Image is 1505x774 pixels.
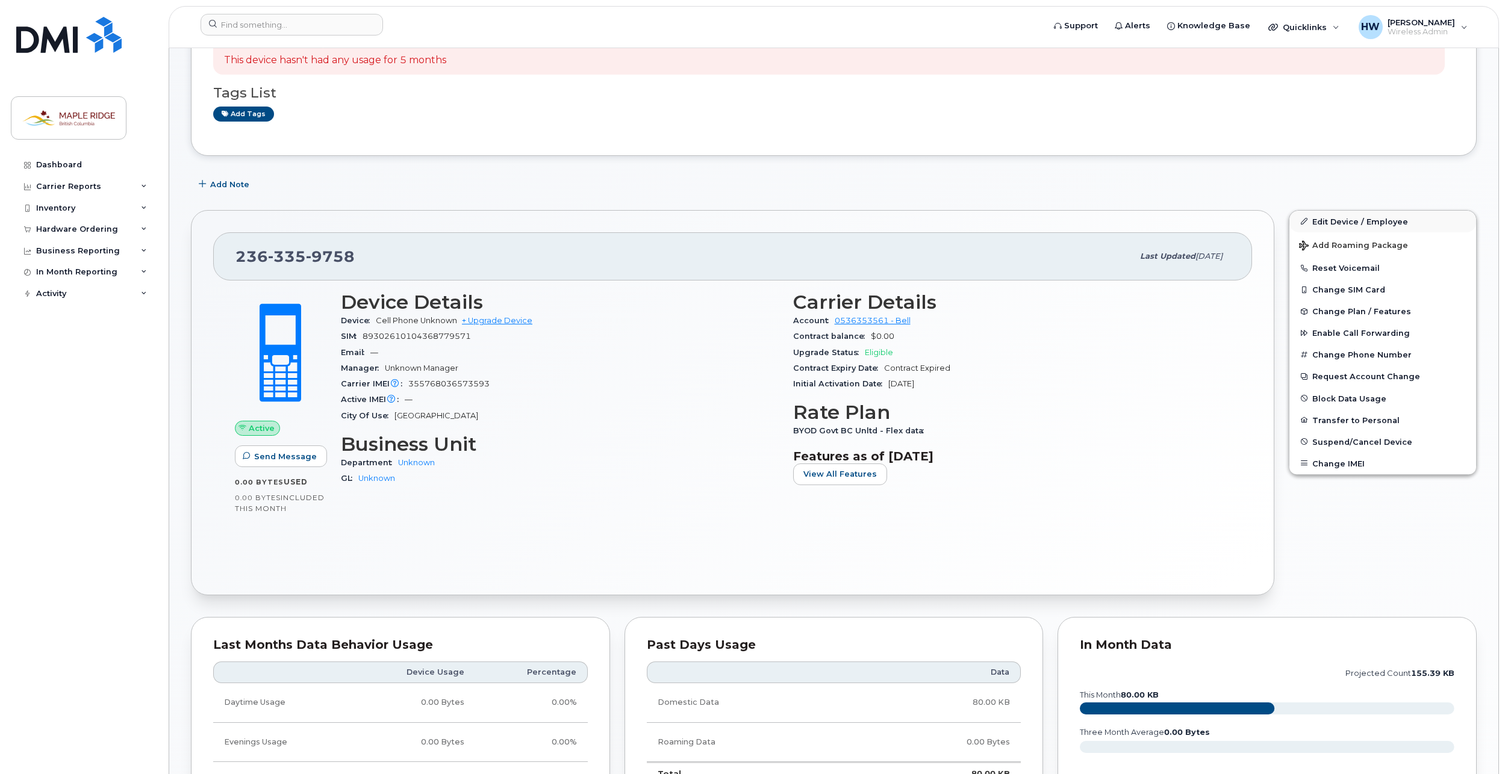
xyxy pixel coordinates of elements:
[1289,388,1476,409] button: Block Data Usage
[235,445,327,467] button: Send Message
[1289,232,1476,257] button: Add Roaming Package
[385,364,458,373] span: Unknown Manager
[351,683,476,722] td: 0.00 Bytes
[475,683,587,722] td: 0.00%
[235,478,284,486] span: 0.00 Bytes
[213,639,588,651] div: Last Months Data Behavior Usage
[358,474,395,483] a: Unknown
[793,348,865,357] span: Upgrade Status
[306,247,355,265] span: 9758
[341,291,779,313] h3: Device Details
[884,364,950,373] span: Contract Expired
[793,463,887,485] button: View All Features
[1289,344,1476,365] button: Change Phone Number
[856,661,1021,683] th: Data
[363,332,471,341] span: 89302610104368779571
[475,723,587,762] td: 0.00%
[1289,279,1476,300] button: Change SIM Card
[1195,252,1223,261] span: [DATE]
[1312,437,1412,446] span: Suspend/Cancel Device
[1106,14,1159,38] a: Alerts
[351,661,476,683] th: Device Usage
[1121,690,1159,699] tspan: 80.00 KB
[1045,14,1106,38] a: Support
[647,639,1021,651] div: Past Days Usage
[871,332,894,341] span: $0.00
[341,458,398,467] span: Department
[235,247,355,265] span: 236
[1411,669,1454,678] tspan: 155.39 KB
[1388,27,1455,37] span: Wireless Admin
[1312,307,1411,316] span: Change Plan / Features
[1125,20,1150,32] span: Alerts
[1140,252,1195,261] span: Last updated
[405,395,413,404] span: —
[1289,365,1476,387] button: Request Account Change
[1289,322,1476,344] button: Enable Call Forwarding
[803,468,877,480] span: View All Features
[351,723,476,762] td: 0.00 Bytes
[341,411,394,420] span: City Of Use
[793,379,888,388] span: Initial Activation Date
[341,474,358,483] span: GL
[341,379,408,388] span: Carrier IMEI
[1289,300,1476,322] button: Change Plan / Features
[398,458,435,467] a: Unknown
[268,247,306,265] span: 335
[201,14,383,36] input: Find something...
[793,332,871,341] span: Contract balance
[341,316,376,325] span: Device
[793,291,1231,313] h3: Carrier Details
[210,179,249,190] span: Add Note
[235,493,325,513] span: included this month
[376,316,457,325] span: Cell Phone Unknown
[249,423,275,434] span: Active
[1283,22,1327,32] span: Quicklinks
[370,348,378,357] span: —
[793,401,1231,423] h3: Rate Plan
[1260,15,1348,39] div: Quicklinks
[394,411,478,420] span: [GEOGRAPHIC_DATA]
[1312,329,1410,338] span: Enable Call Forwarding
[793,316,835,325] span: Account
[888,379,914,388] span: [DATE]
[1289,431,1476,453] button: Suspend/Cancel Device
[1159,14,1259,38] a: Knowledge Base
[284,477,308,486] span: used
[793,426,930,435] span: BYOD Govt BC Unltd - Flex data
[793,364,884,373] span: Contract Expiry Date
[408,379,490,388] span: 355768036573593
[1079,690,1159,699] text: this month
[224,54,446,67] p: This device hasn't had any usage for 5 months
[1345,669,1454,678] text: projected count
[235,494,281,502] span: 0.00 Bytes
[191,174,260,196] button: Add Note
[1079,728,1210,737] text: three month average
[647,683,857,722] td: Domestic Data
[341,364,385,373] span: Manager
[856,683,1021,722] td: 80.00 KB
[341,348,370,357] span: Email
[1388,17,1455,27] span: [PERSON_NAME]
[475,661,587,683] th: Percentage
[1064,20,1098,32] span: Support
[1350,15,1476,39] div: Hanna Waite
[213,723,588,762] tr: Weekdays from 6:00pm to 8:00am
[1289,257,1476,279] button: Reset Voicemail
[462,316,532,325] a: + Upgrade Device
[213,683,351,722] td: Daytime Usage
[1080,639,1454,651] div: In Month Data
[793,449,1231,463] h3: Features as of [DATE]
[835,316,911,325] a: 0536353561 - Bell
[213,85,1454,101] h3: Tags List
[213,723,351,762] td: Evenings Usage
[213,107,274,122] a: Add tags
[865,348,893,357] span: Eligible
[856,723,1021,762] td: 0.00 Bytes
[1177,20,1250,32] span: Knowledge Base
[647,723,857,762] td: Roaming Data
[254,451,317,462] span: Send Message
[1289,409,1476,431] button: Transfer to Personal
[1164,728,1210,737] tspan: 0.00 Bytes
[1289,453,1476,474] button: Change IMEI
